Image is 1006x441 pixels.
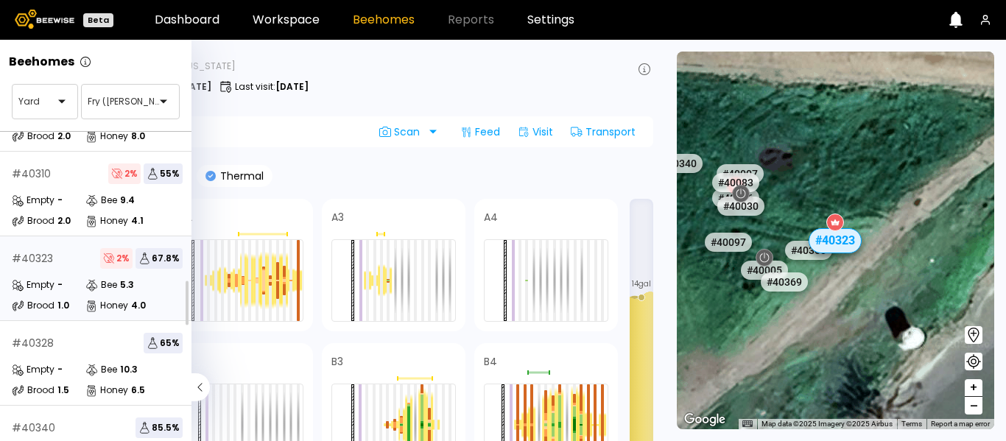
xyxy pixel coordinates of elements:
[484,356,497,367] h4: B4
[144,333,183,353] span: 65 %
[12,193,54,208] div: Empty
[275,80,309,93] b: [DATE]
[717,164,764,183] div: # 40007
[931,420,990,428] a: Report a map error
[12,278,54,292] div: Empty
[57,281,63,289] div: -
[12,214,54,228] div: Brood
[57,132,71,141] div: 2.0
[331,356,343,367] h4: B3
[136,248,183,269] span: 67.8 %
[761,272,809,291] div: # 40369
[353,14,415,26] a: Beehomes
[12,338,54,348] div: # 40328
[12,362,54,377] div: Empty
[83,13,113,27] div: Beta
[12,423,55,433] div: # 40340
[131,216,144,225] div: 4.1
[742,419,753,429] button: Keyboard shortcuts
[712,188,759,207] div: # 40196
[970,397,978,415] span: –
[57,365,63,374] div: -
[216,171,264,181] p: Thermal
[12,383,54,398] div: Brood
[680,410,729,429] img: Google
[120,281,134,289] div: 5.3
[632,281,651,288] span: 14 gal
[12,169,51,179] div: # 40310
[85,129,128,144] div: Honey
[761,420,893,428] span: Map data ©2025 Imagery ©2025 Airbus
[379,126,425,138] span: Scan
[12,129,54,144] div: Brood
[809,228,862,253] div: # 40323
[706,233,753,252] div: # 40097
[15,10,74,29] img: Beewise logo
[741,260,788,279] div: # 40005
[155,14,219,26] a: Dashboard
[57,386,69,395] div: 1.5
[712,173,759,192] div: # 40083
[565,120,641,144] div: Transport
[680,410,729,429] a: Open this area in Google Maps (opens a new window)
[901,420,922,428] a: Terms (opens in new tab)
[331,212,344,222] h4: A3
[718,196,765,215] div: # 40030
[965,379,982,397] button: +
[57,301,69,310] div: 1.0
[120,365,138,374] div: 10.3
[131,386,145,395] div: 6.5
[131,301,146,310] div: 4.0
[85,278,117,292] div: Bee
[85,298,128,313] div: Honey
[12,298,54,313] div: Brood
[85,383,128,398] div: Honey
[144,163,183,184] span: 55 %
[965,397,982,414] button: –
[178,80,211,93] b: [DATE]
[100,248,133,269] span: 2 %
[235,82,309,91] p: Last visit :
[527,14,574,26] a: Settings
[57,196,63,205] div: -
[448,14,494,26] span: Reports
[785,240,832,259] div: # 40353
[253,14,320,26] a: Workspace
[969,378,978,397] span: +
[85,214,128,228] div: Honey
[136,417,183,438] span: 85.5 %
[120,196,135,205] div: 9.4
[85,193,117,208] div: Bee
[512,120,559,144] div: Visit
[454,120,506,144] div: Feed
[108,163,141,184] span: 2 %
[484,212,498,222] h4: A4
[9,56,74,68] p: Beehomes
[12,253,53,264] div: # 40323
[655,154,703,173] div: # 40340
[57,216,71,225] div: 2.0
[85,362,117,377] div: Bee
[131,132,145,141] div: 8.0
